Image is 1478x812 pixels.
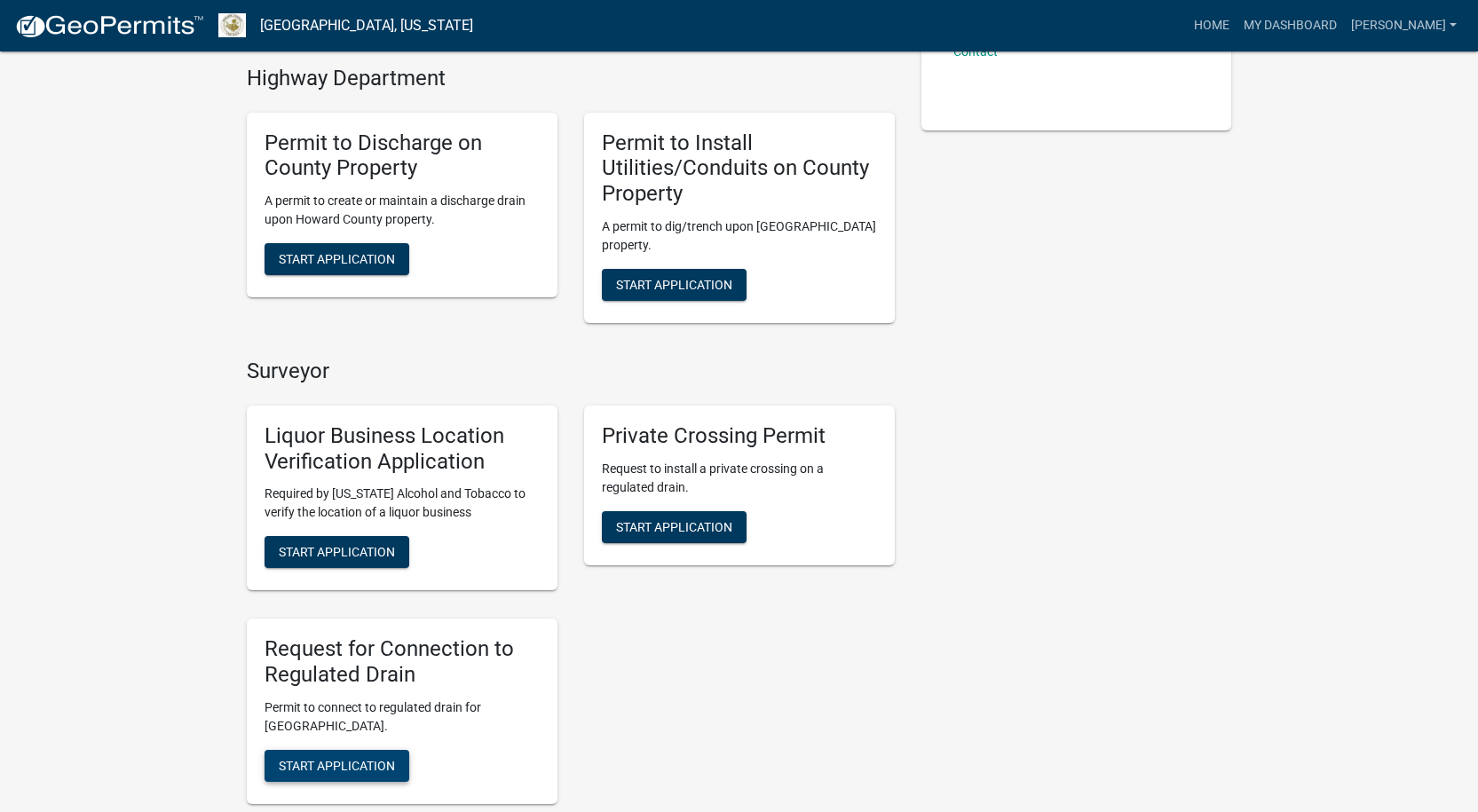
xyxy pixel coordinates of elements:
button: Start Application [265,243,409,275]
p: A permit to dig/trench upon [GEOGRAPHIC_DATA] property. [602,217,877,255]
h5: Permit to Install Utilities/Conduits on County Property [602,130,877,207]
p: A permit to create or maintain a discharge drain upon Howard County property. [265,192,540,229]
img: Howard County, Indiana [218,13,246,37]
span: Start Application [279,252,395,266]
a: [PERSON_NAME] [1344,9,1464,43]
a: My Dashboard [1237,9,1344,43]
span: Start Application [279,759,395,773]
a: Home [1187,9,1237,43]
button: Start Application [265,750,409,782]
button: Start Application [602,511,747,543]
span: Start Application [616,519,732,533]
p: Permit to connect to regulated drain for [GEOGRAPHIC_DATA]. [265,698,540,736]
button: Start Application [265,536,409,568]
a: Contact [953,44,998,59]
h5: Permit to Discharge on County Property [265,130,540,182]
p: Request to install a private crossing on a regulated drain. [602,460,877,497]
h5: Liquor Business Location Verification Application [265,423,540,475]
h5: Request for Connection to Regulated Drain [265,636,540,688]
a: [GEOGRAPHIC_DATA], [US_STATE] [260,11,473,41]
h5: Private Crossing Permit [602,423,877,449]
span: Start Application [616,278,732,292]
p: Required by [US_STATE] Alcohol and Tobacco to verify the location of a liquor business [265,485,540,522]
h4: Surveyor [247,359,895,384]
h4: Highway Department [247,66,895,91]
button: Start Application [602,269,747,301]
span: Start Application [279,545,395,559]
